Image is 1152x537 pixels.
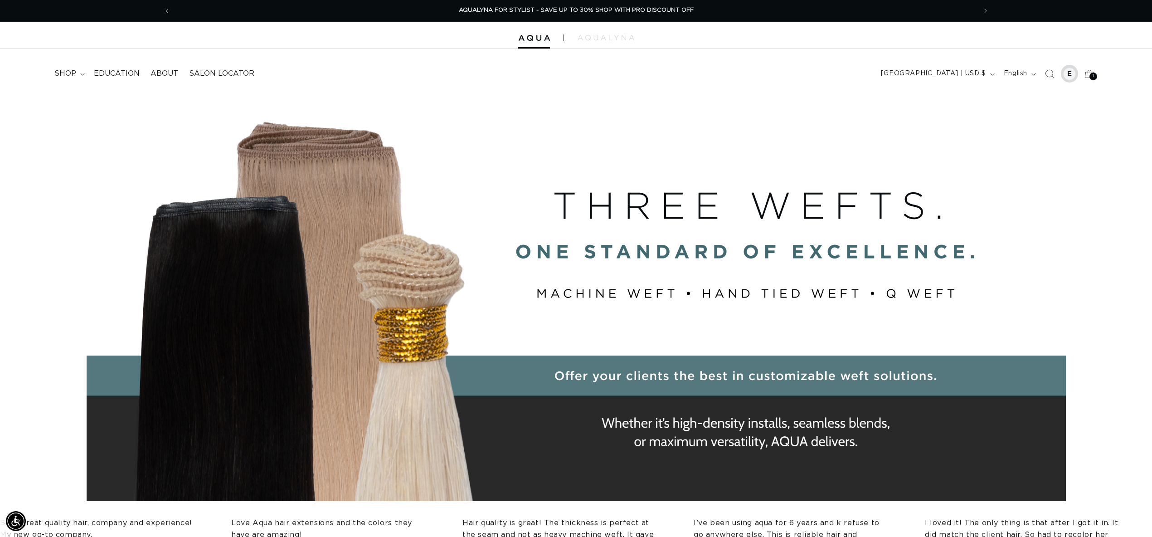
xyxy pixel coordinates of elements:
[998,65,1040,83] button: English
[875,65,998,83] button: [GEOGRAPHIC_DATA] | USD $
[88,63,145,84] a: Education
[184,63,260,84] a: Salon Locator
[578,35,634,40] img: aqualyna.com
[459,7,694,13] span: AQUALYNA FOR STYLIST - SAVE UP TO 30% SHOP WITH PRO DISCOUNT OFF
[1093,73,1094,80] span: 1
[151,69,178,78] span: About
[145,63,184,84] a: About
[54,69,76,78] span: shop
[49,63,88,84] summary: shop
[976,2,996,20] button: Next announcement
[1040,64,1060,84] summary: Search
[94,69,140,78] span: Education
[881,69,986,78] span: [GEOGRAPHIC_DATA] | USD $
[157,2,177,20] button: Previous announcement
[189,69,254,78] span: Salon Locator
[518,35,550,41] img: Aqua Hair Extensions
[6,511,26,531] div: Accessibility Menu
[1004,69,1027,78] span: English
